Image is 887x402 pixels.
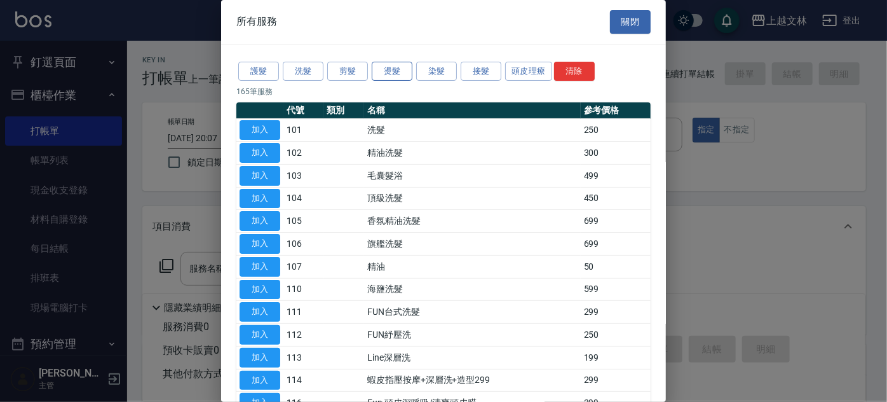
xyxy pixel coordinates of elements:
button: 剪髮 [327,62,368,81]
td: 洗髮 [364,119,581,142]
td: 450 [581,187,651,210]
button: 燙髮 [372,62,412,81]
button: 加入 [240,280,280,300]
td: 101 [283,119,324,142]
td: 111 [283,301,324,324]
button: 加入 [240,189,280,209]
td: 香氛精油洗髮 [364,210,581,233]
td: 102 [283,142,324,165]
button: 加入 [240,120,280,140]
td: 103 [283,164,324,187]
button: 清除 [554,62,595,81]
button: 護髮 [238,62,279,81]
td: 毛囊髮浴 [364,164,581,187]
p: 165 筆服務 [236,86,651,97]
td: 699 [581,210,651,233]
td: 199 [581,346,651,369]
td: 頂級洗髮 [364,187,581,210]
span: 所有服務 [236,15,277,28]
td: 105 [283,210,324,233]
td: 250 [581,119,651,142]
td: 蝦皮指壓按摩+深層洗+造型299 [364,369,581,392]
td: 250 [581,324,651,347]
td: 699 [581,233,651,256]
td: 旗艦洗髮 [364,233,581,256]
button: 加入 [240,371,280,391]
button: 加入 [240,325,280,345]
td: 299 [581,369,651,392]
th: 名稱 [364,102,581,119]
td: 精油洗髮 [364,142,581,165]
button: 關閉 [610,10,651,34]
td: Line深層洗 [364,346,581,369]
button: 加入 [240,234,280,254]
td: 107 [283,255,324,278]
td: FUN紓壓洗 [364,324,581,347]
td: 299 [581,301,651,324]
td: 112 [283,324,324,347]
td: 113 [283,346,324,369]
th: 代號 [283,102,324,119]
td: 499 [581,164,651,187]
button: 加入 [240,257,280,277]
td: 50 [581,255,651,278]
th: 類別 [324,102,365,119]
td: 104 [283,187,324,210]
button: 加入 [240,143,280,163]
td: 300 [581,142,651,165]
td: 106 [283,233,324,256]
button: 接髮 [461,62,501,81]
button: 染髮 [416,62,457,81]
button: 加入 [240,302,280,322]
button: 洗髮 [283,62,323,81]
td: FUN台式洗髮 [364,301,581,324]
td: 海鹽洗髮 [364,278,581,301]
td: 110 [283,278,324,301]
button: 加入 [240,166,280,186]
button: 頭皮理療 [505,62,552,81]
button: 加入 [240,348,280,368]
th: 參考價格 [581,102,651,119]
button: 加入 [240,211,280,231]
td: 599 [581,278,651,301]
td: 精油 [364,255,581,278]
td: 114 [283,369,324,392]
